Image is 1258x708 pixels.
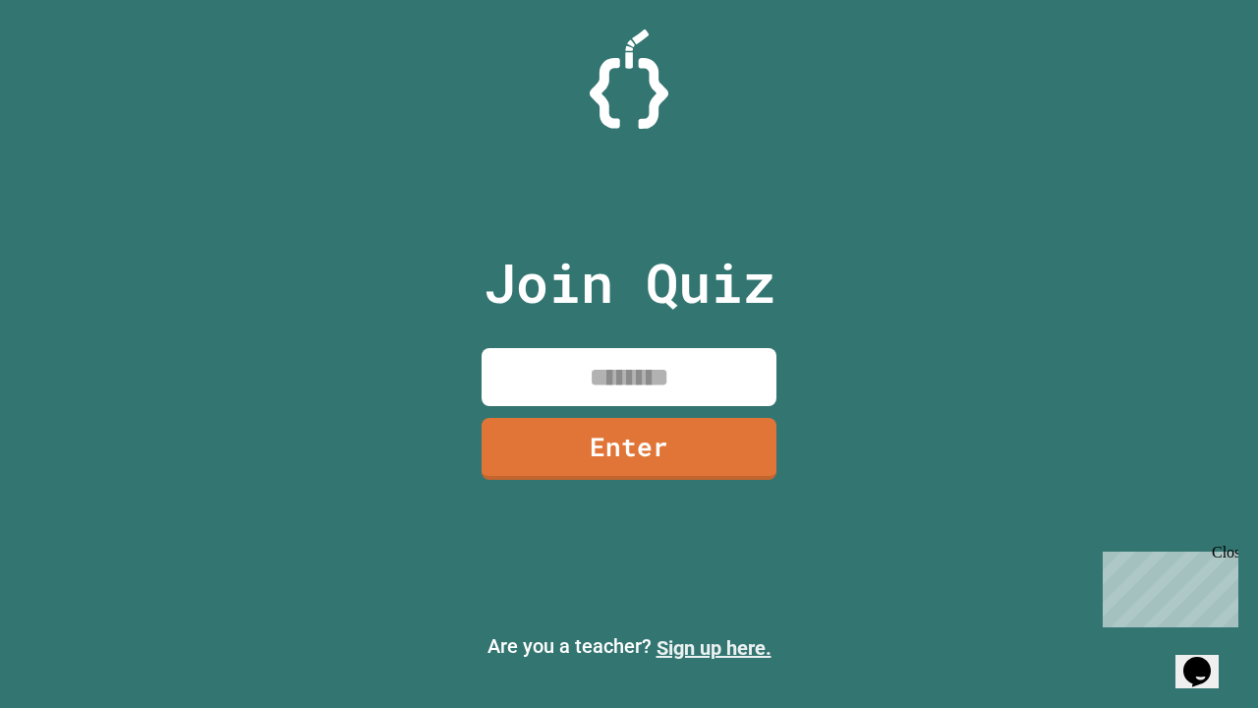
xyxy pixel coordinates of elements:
a: Sign up here. [657,636,772,660]
a: Enter [482,418,776,480]
div: Chat with us now!Close [8,8,136,125]
iframe: chat widget [1175,629,1238,688]
p: Are you a teacher? [16,631,1242,663]
p: Join Quiz [484,242,775,324]
iframe: chat widget [1095,544,1238,627]
img: Logo.svg [590,29,668,129]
